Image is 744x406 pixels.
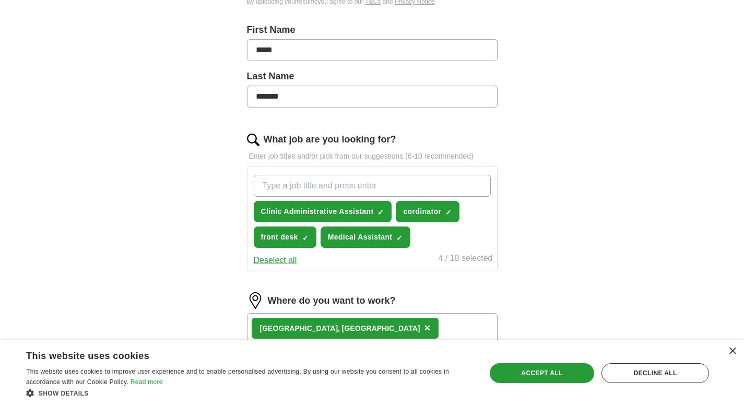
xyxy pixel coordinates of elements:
[396,201,459,222] button: cordinator✓
[728,348,736,355] div: Close
[39,390,89,397] span: Show details
[268,294,396,308] label: Where do you want to work?
[247,69,498,83] label: Last Name
[247,292,264,309] img: location.png
[26,368,449,386] span: This website uses cookies to improve user experience and to enable personalised advertising. By u...
[261,232,298,243] span: front desk
[328,232,393,243] span: Medical Assistant
[254,226,316,248] button: front desk✓
[264,133,396,147] label: What job are you looking for?
[377,208,384,217] span: ✓
[490,363,594,383] div: Accept all
[247,151,498,162] p: Enter job titles and/or pick from our suggestions (6-10 recommended)
[302,234,309,242] span: ✓
[403,206,441,217] span: cordinator
[254,254,297,267] button: Deselect all
[424,322,430,333] span: ×
[396,234,403,242] span: ✓
[131,378,163,386] a: Read more, opens a new window
[260,323,420,334] div: [GEOGRAPHIC_DATA], [GEOGRAPHIC_DATA]
[254,201,392,222] button: Clinic Administrative Assistant✓
[261,206,374,217] span: Clinic Administrative Assistant
[26,347,446,362] div: This website uses cookies
[247,134,259,146] img: search.png
[321,226,411,248] button: Medical Assistant✓
[601,363,709,383] div: Decline all
[438,252,492,267] div: 4 / 10 selected
[254,175,491,197] input: Type a job title and press enter
[445,208,452,217] span: ✓
[26,388,473,398] div: Show details
[247,23,498,37] label: First Name
[424,320,430,336] button: ×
